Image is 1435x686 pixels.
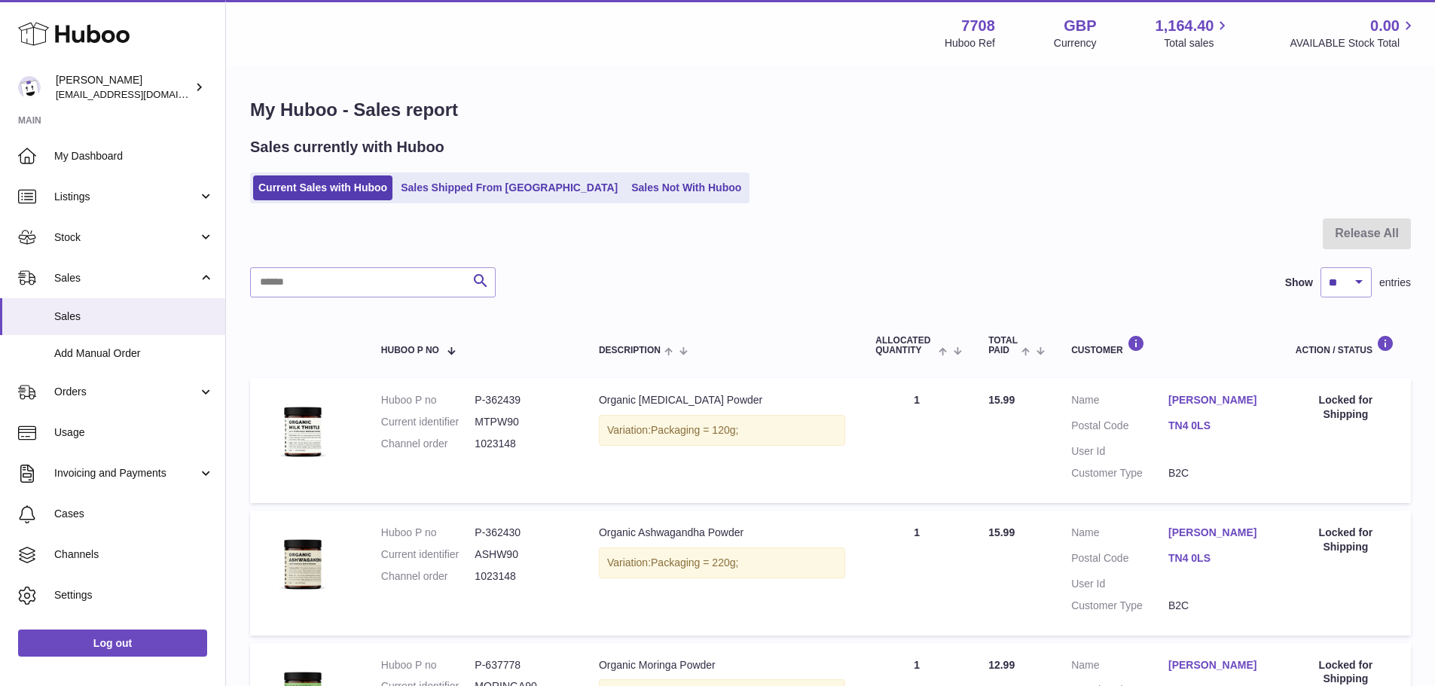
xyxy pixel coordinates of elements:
a: [PERSON_NAME] [1168,393,1266,407]
dt: Current identifier [381,547,475,562]
dt: Customer Type [1071,466,1168,480]
strong: 7708 [961,16,995,36]
div: Currency [1054,36,1097,50]
dd: B2C [1168,466,1266,480]
span: Description [599,346,661,355]
dt: Name [1071,393,1168,411]
img: 77081700557599.jpg [265,393,340,468]
a: Log out [18,630,207,657]
a: 1,164.40 Total sales [1156,16,1232,50]
div: Action / Status [1296,335,1396,355]
dd: P-362430 [475,526,569,540]
a: 0.00 AVAILABLE Stock Total [1290,16,1417,50]
td: 1 [860,511,973,636]
div: Locked for Shipping [1296,526,1396,554]
div: Customer [1071,335,1266,355]
dt: Current identifier [381,415,475,429]
dt: Channel order [381,437,475,451]
span: Cases [54,507,214,521]
dt: Customer Type [1071,599,1168,613]
dt: User Id [1071,444,1168,459]
dt: Huboo P no [381,526,475,540]
span: Total sales [1164,36,1231,50]
div: Organic Ashwagandha Powder [599,526,845,540]
dd: 1023148 [475,437,569,451]
dt: Postal Code [1071,419,1168,437]
dt: Huboo P no [381,658,475,672]
span: Add Manual Order [54,346,214,361]
span: 0.00 [1370,16,1400,36]
span: Channels [54,547,214,562]
span: ALLOCATED Quantity [875,336,935,355]
div: Locked for Shipping [1296,393,1396,422]
span: AVAILABLE Stock Total [1290,36,1417,50]
a: TN4 0LS [1168,419,1266,433]
span: Orders [54,385,198,399]
div: [PERSON_NAME] [56,73,191,102]
span: 12.99 [988,659,1015,671]
dd: P-637778 [475,658,569,672]
dd: B2C [1168,599,1266,613]
div: Organic [MEDICAL_DATA] Powder [599,393,845,407]
span: entries [1379,276,1411,290]
span: 1,164.40 [1156,16,1214,36]
dd: ASHW90 [475,547,569,562]
td: 1 [860,378,973,503]
dt: Huboo P no [381,393,475,407]
strong: GBP [1064,16,1096,36]
span: Sales [54,309,214,324]
div: Organic Moringa Powder [599,658,845,672]
span: 15.99 [988,394,1015,406]
span: Total paid [988,336,1018,355]
dt: Postal Code [1071,551,1168,569]
span: Sales [54,271,198,285]
h1: My Huboo - Sales report [250,98,1411,122]
span: Stock [54,230,198,245]
dt: Name [1071,658,1168,676]
span: My Dashboard [54,149,214,163]
span: Listings [54,190,198,204]
span: Huboo P no [381,346,439,355]
a: Current Sales with Huboo [253,175,392,200]
dd: MTPW90 [475,415,569,429]
dt: Name [1071,526,1168,544]
h2: Sales currently with Huboo [250,137,444,157]
span: Packaging = 220g; [651,556,738,569]
dt: User Id [1071,577,1168,591]
img: internalAdmin-7708@internal.huboo.com [18,76,41,99]
a: Sales Not With Huboo [626,175,747,200]
label: Show [1285,276,1313,290]
a: [PERSON_NAME] [1168,658,1266,672]
span: Usage [54,425,214,440]
a: [PERSON_NAME] [1168,526,1266,540]
span: Settings [54,588,214,602]
a: Sales Shipped From [GEOGRAPHIC_DATA] [395,175,623,200]
div: Huboo Ref [945,36,995,50]
span: Packaging = 120g; [651,424,738,436]
span: 15.99 [988,526,1015,538]
dd: 1023148 [475,569,569,584]
div: Variation: [599,415,845,446]
span: Invoicing and Payments [54,466,198,480]
img: 77081700557611.jpg [265,526,340,601]
dt: Channel order [381,569,475,584]
a: TN4 0LS [1168,551,1266,566]
dd: P-362439 [475,393,569,407]
span: [EMAIL_ADDRESS][DOMAIN_NAME] [56,88,221,100]
div: Variation: [599,547,845,578]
